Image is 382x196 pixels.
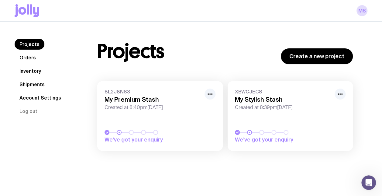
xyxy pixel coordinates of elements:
[228,81,353,151] a: XBWCJECSMy Stylish StashCreated at 8:39pm[DATE]We’ve got your enquiry
[9,145,14,149] button: Emoji picker
[5,77,117,101] div: Operator says…
[5,59,117,77] div: user says…
[66,59,117,72] div: Chat with our team
[235,89,331,95] span: XBWCJECS
[235,136,307,143] span: We’ve got your enquiry
[105,89,201,95] span: 8L2J8NS3
[10,81,95,93] div: How would you like to connect with us? Choose one of the options below:
[97,81,223,151] a: 8L2J8NS3My Premium StashCreated at 8:40pm[DATE]We’ve got your enquiry
[39,145,43,149] button: Start recording
[104,142,114,152] button: Send a message…
[5,35,100,54] div: Hey there! 👋 How can we help you [DATE]?
[5,132,116,142] textarea: Message…
[235,96,331,103] h3: My Stylish Stash
[235,104,331,110] span: Created at 8:39pm[DATE]
[15,79,50,90] a: Shipments
[5,101,117,120] div: user says…
[15,52,41,63] a: Orders
[95,2,107,14] button: Home
[105,96,201,103] h3: My Premium Stash
[4,2,15,14] button: go back
[97,42,164,61] h1: Projects
[19,145,24,149] button: Gif picker
[5,120,96,133] div: Great! How can we assist you [DATE]?Operator • 3m ago
[29,3,51,8] h1: Operator
[10,39,95,51] div: Hey there! 👋 How can we help you [DATE]?
[71,63,112,69] div: Chat with our team
[86,101,117,115] div: Chat here
[105,104,201,110] span: Created at 8:40pm[DATE]
[29,145,34,149] button: Upload attachment
[281,48,353,64] a: Create a new project
[105,136,177,143] span: We’ve got your enquiry
[356,5,367,16] a: ms
[107,2,118,13] div: Close
[15,106,42,117] button: Log out
[361,175,376,190] iframe: Intercom live chat
[15,39,44,50] a: Projects
[15,65,46,76] a: Inventory
[91,105,112,111] div: Chat here
[5,35,117,59] div: Operator says…
[29,8,76,14] p: The team can also help
[5,77,100,96] div: How would you like to connect with us? Choose one of the options below:
[17,3,27,13] img: Profile image for Operator
[5,120,117,146] div: Operator says…
[10,123,91,129] div: Great! How can we assist you [DATE]?
[15,92,66,103] a: Account Settings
